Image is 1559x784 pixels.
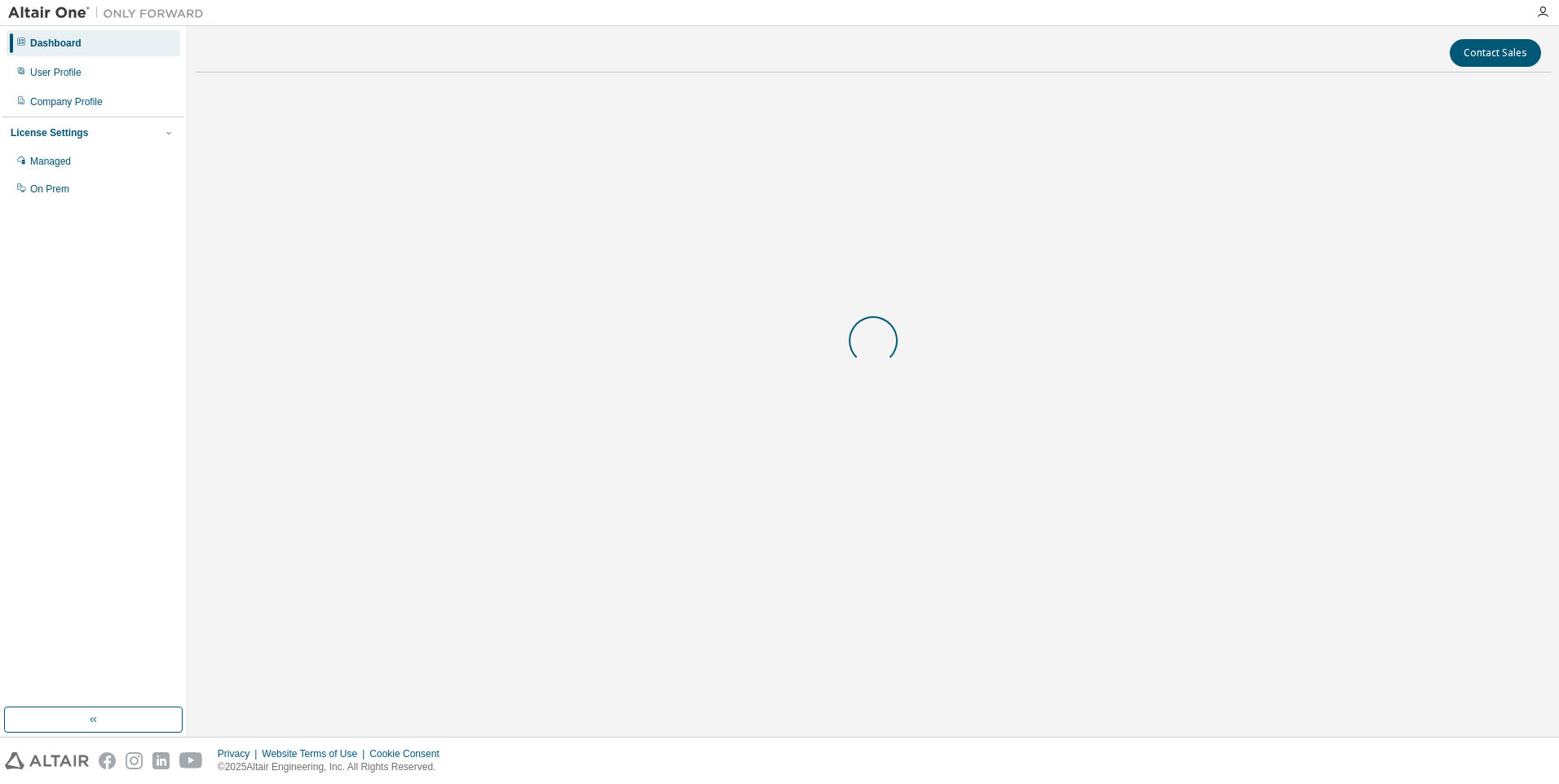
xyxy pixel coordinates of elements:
img: youtube.svg [179,752,203,769]
div: Managed [30,155,71,168]
img: Altair One [8,5,212,21]
div: Cookie Consent [369,747,448,760]
p: © 2025 Altair Engineering, Inc. All Rights Reserved. [218,760,449,774]
button: Contact Sales [1450,39,1541,67]
div: Website Terms of Use [262,747,369,760]
img: instagram.svg [126,752,143,769]
img: facebook.svg [99,752,116,769]
div: Dashboard [30,37,82,50]
img: altair_logo.svg [5,752,89,769]
img: linkedin.svg [152,752,170,769]
div: License Settings [11,126,88,139]
div: Company Profile [30,95,103,108]
div: Privacy [218,747,262,760]
div: User Profile [30,66,82,79]
div: On Prem [30,183,69,196]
